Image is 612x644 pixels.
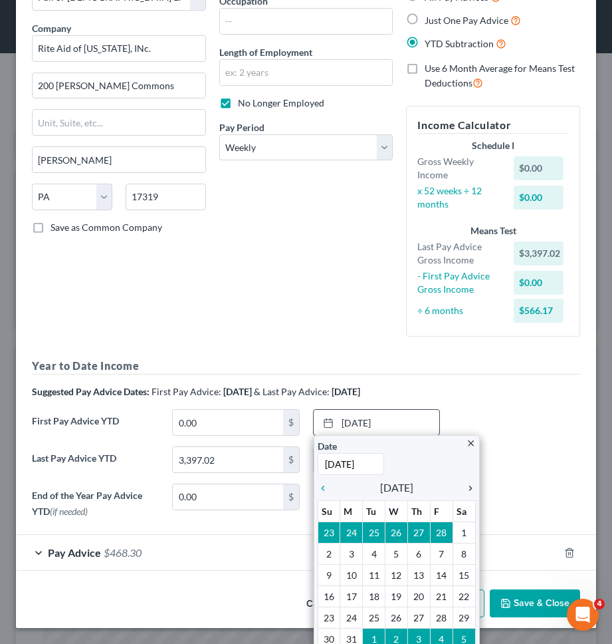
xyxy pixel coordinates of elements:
[385,586,408,607] td: 19
[466,438,476,448] i: close
[33,110,205,135] input: Unit, Suite, etc...
[283,410,299,435] div: $
[459,483,476,494] i: chevron_right
[363,586,385,607] td: 18
[318,586,340,607] td: 16
[318,501,340,522] th: Su
[459,480,476,496] a: chevron_right
[514,241,563,265] div: $3,397.02
[340,565,363,586] td: 10
[318,439,337,453] label: Date
[173,410,282,435] input: 0.00
[363,501,385,522] th: Tu
[430,544,453,565] td: 7
[411,184,506,211] div: x 52 weeks ÷ 12 months
[318,544,340,565] td: 2
[318,522,340,544] td: 23
[25,484,165,524] label: End of the Year Pay Advice YTD
[363,544,385,565] td: 4
[104,546,142,559] span: $468.30
[385,607,408,629] td: 26
[363,522,385,544] td: 25
[490,589,580,617] button: Save & Close
[318,453,384,475] input: 1/1/2013
[430,522,453,544] td: 28
[407,544,430,565] td: 6
[25,409,165,446] label: First Pay Advice YTD
[514,156,563,180] div: $0.00
[407,586,430,607] td: 20
[453,607,475,629] td: 29
[514,186,563,210] div: $0.00
[318,565,340,586] td: 9
[453,544,475,565] td: 8
[363,607,385,629] td: 25
[411,269,506,296] div: - First Pay Advice Gross Income
[32,358,580,375] h5: Year to Date Income
[417,117,569,134] h5: Income Calculator
[430,565,453,586] td: 14
[340,501,363,522] th: M
[407,565,430,586] td: 13
[453,522,475,544] td: 1
[385,522,408,544] td: 26
[332,386,360,397] strong: [DATE]
[407,607,430,629] td: 27
[453,586,475,607] td: 22
[219,122,264,133] span: Pay Period
[340,544,363,565] td: 3
[411,240,506,267] div: Last Pay Advice Gross Income
[296,591,346,617] button: Cancel
[380,480,413,496] span: [DATE]
[220,9,393,34] input: --
[567,599,599,631] iframe: Intercom live chat
[453,565,475,586] td: 15
[385,565,408,586] td: 12
[25,446,165,484] label: Last Pay Advice YTD
[417,139,569,152] div: Schedule I
[514,299,563,323] div: $566.17
[318,483,335,494] i: chevron_left
[254,386,330,397] span: & Last Pay Advice:
[453,501,475,522] th: Sa
[340,522,363,544] td: 24
[126,184,206,210] input: Enter zip...
[50,506,88,517] span: (if needed)
[385,544,408,565] td: 5
[430,586,453,607] td: 21
[32,386,150,397] strong: Suggested Pay Advice Dates:
[48,546,101,559] span: Pay Advice
[318,607,340,629] td: 23
[411,155,506,182] div: Gross Weekly Income
[152,386,221,397] span: First Pay Advice:
[340,607,363,629] td: 24
[594,599,605,609] span: 4
[363,565,385,586] td: 11
[32,23,71,34] span: Company
[314,410,439,435] a: [DATE]
[417,224,569,238] div: Means Test
[33,73,205,98] input: Enter address...
[425,63,575,88] span: Use 6 Month Average for Means Test Deductions
[385,501,408,522] th: W
[318,480,335,496] a: chevron_left
[173,447,282,472] input: 0.00
[283,484,299,510] div: $
[425,38,494,49] span: YTD Subtraction
[407,522,430,544] td: 27
[223,386,252,397] strong: [DATE]
[33,147,205,172] input: Enter city...
[283,447,299,472] div: $
[411,304,506,317] div: ÷ 6 months
[51,222,162,233] span: Save as Common Company
[220,60,393,85] input: ex: 2 years
[430,501,453,522] th: F
[219,45,312,59] label: Length of Employment
[430,607,453,629] td: 28
[466,435,476,450] a: close
[340,586,363,607] td: 17
[238,97,324,108] span: No Longer Employed
[514,271,563,295] div: $0.00
[407,501,430,522] th: Th
[32,35,206,62] input: Search company by name...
